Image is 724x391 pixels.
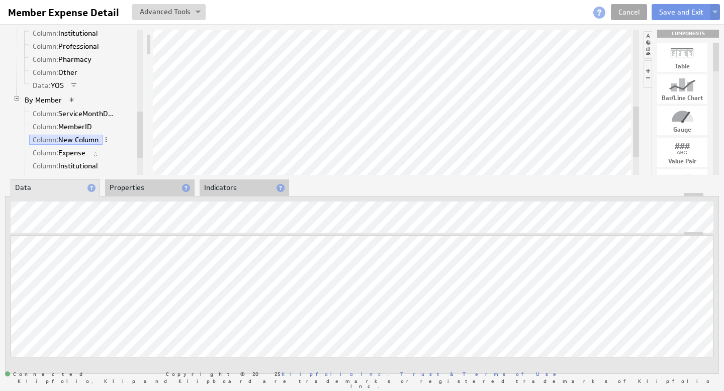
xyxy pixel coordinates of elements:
div: Value Pair [657,158,707,164]
span: Filter is applied [70,82,77,89]
li: Data [11,179,100,197]
li: Hide or show the component controls palette [644,60,652,88]
span: Column: [33,135,58,144]
button: Save and Exit [652,4,711,20]
span: Column: [33,68,58,77]
a: Column: Institutional [29,161,102,171]
a: Column: ServiceMonthDate [29,109,121,119]
span: Column: [33,122,58,131]
img: button-savedrop.png [196,11,201,15]
a: Klipfolio Inc. [282,370,390,377]
span: Column: [33,109,58,118]
a: Cancel [611,4,647,20]
span: Column: [33,42,58,51]
span: Data: [33,81,51,90]
span: Column: [33,55,58,64]
span: View applied actions [68,96,75,104]
div: Table [657,63,707,69]
a: Column: Professional [29,174,103,184]
a: By Member [21,95,66,105]
li: Hide or show the component palette [644,31,652,59]
span: Klipfolio, Klip and Klipboard are trademarks or registered trademarks of Klipfolio Inc. [10,378,719,388]
div: Gauge [657,127,707,133]
span: More actions [103,136,110,143]
span: Copyright © 2025 [166,371,390,376]
li: Properties [105,179,195,197]
span: Sorted Highest to Lowest [92,151,99,158]
a: Column: New Column [29,135,103,145]
a: Trust & Terms of Use [400,370,563,377]
a: Column: Pharmacy [29,54,96,64]
a: Data: YOS [29,80,68,90]
div: Drag & drop components onto the workspace [657,30,719,38]
span: Column: [33,161,58,170]
a: Column: Institutional [29,28,102,38]
a: Column: Professional [29,41,103,51]
span: Column: [33,174,58,183]
span: Connected: ID: dpnc-24 Online: true [5,371,88,377]
a: Column: MemberID [29,122,96,132]
span: Column: [33,148,58,157]
li: Indicators [200,179,289,197]
div: Bar/Line Chart [657,95,707,101]
input: Member Expense Detail [4,4,126,21]
span: Column: [33,29,58,38]
a: Column: Other [29,67,81,77]
img: button-savedrop.png [712,11,717,15]
a: Column: Expense [29,148,89,158]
